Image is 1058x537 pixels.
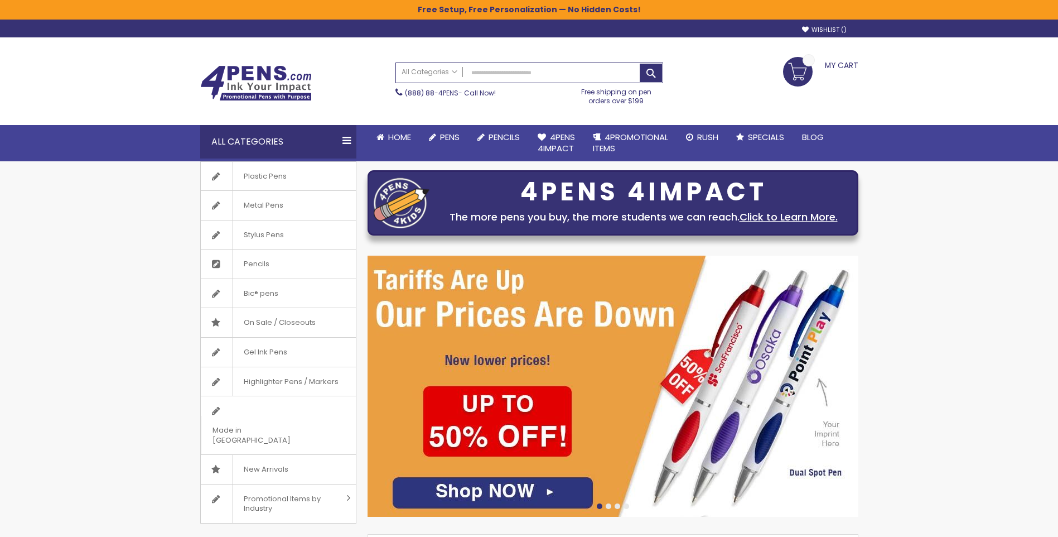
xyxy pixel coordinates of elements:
a: Specials [727,125,793,150]
a: 4Pens4impact [529,125,584,161]
span: On Sale / Closeouts [232,308,327,337]
a: Click to Learn More. [740,210,838,224]
span: Rush [697,131,718,143]
span: 4PROMOTIONAL ITEMS [593,131,668,154]
span: Pencils [489,131,520,143]
span: Metal Pens [232,191,294,220]
div: 4PENS 4IMPACT [435,180,852,204]
span: Pencils [232,250,281,279]
span: Blog [802,131,824,143]
a: Made in [GEOGRAPHIC_DATA] [201,396,356,454]
span: Home [388,131,411,143]
div: All Categories [200,125,356,159]
a: Pencils [468,125,529,150]
span: Promotional Items by Industry [232,485,342,523]
a: Home [368,125,420,150]
span: Gel Ink Pens [232,338,298,367]
a: Metal Pens [201,191,356,220]
a: Blog [793,125,833,150]
a: Bic® pens [201,279,356,308]
a: Pencils [201,250,356,279]
a: 4PROMOTIONALITEMS [584,125,677,161]
span: Pens [440,131,460,143]
a: Wishlist [802,26,847,34]
a: New Arrivals [201,455,356,484]
a: Plastic Pens [201,162,356,191]
a: (888) 88-4PENS [405,88,458,98]
div: Free shipping on pen orders over $199 [569,83,663,106]
span: Made in [GEOGRAPHIC_DATA] [201,416,328,454]
span: - Call Now! [405,88,496,98]
span: Stylus Pens [232,220,295,250]
img: four_pen_logo.png [374,178,429,228]
span: New Arrivals [232,455,299,484]
span: 4Pens 4impact [538,131,575,154]
span: Plastic Pens [232,162,298,191]
img: /cheap-promotional-products.html [368,256,858,517]
a: Pens [420,125,468,150]
a: Gel Ink Pens [201,338,356,367]
a: Rush [677,125,727,150]
a: On Sale / Closeouts [201,308,356,337]
a: Stylus Pens [201,220,356,250]
span: All Categories [402,68,457,76]
a: All Categories [396,63,463,81]
div: The more pens you buy, the more students we can reach. [435,209,852,225]
span: Bic® pens [232,279,289,308]
span: Highlighter Pens / Markers [232,367,350,396]
a: Promotional Items by Industry [201,485,356,523]
img: 4Pens Custom Pens and Promotional Products [200,65,312,101]
a: Highlighter Pens / Markers [201,367,356,396]
span: Specials [748,131,784,143]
